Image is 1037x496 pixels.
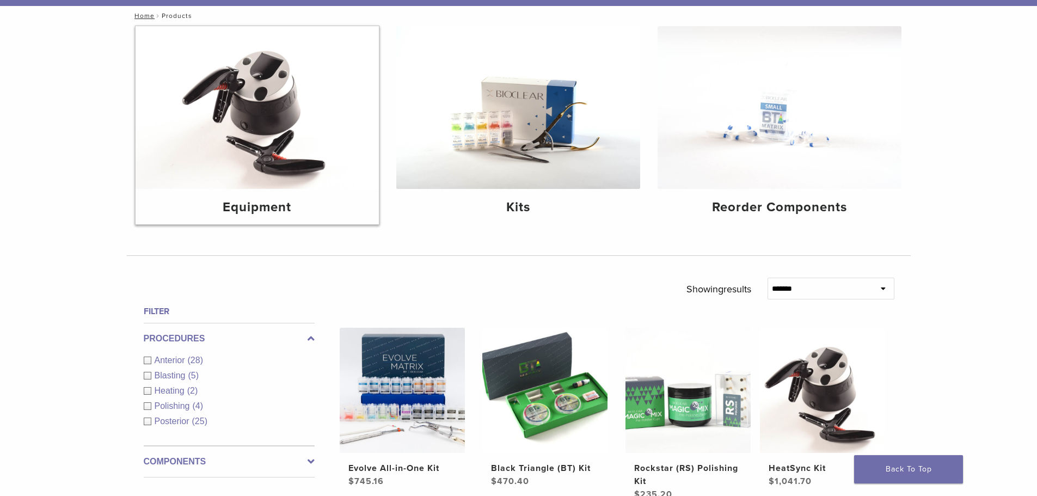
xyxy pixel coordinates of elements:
h4: Kits [405,198,631,217]
a: Black Triangle (BT) KitBlack Triangle (BT) Kit $470.40 [482,328,609,488]
a: Home [131,12,155,20]
h4: Filter [144,305,315,318]
span: (5) [188,371,199,380]
img: HeatSync Kit [760,328,885,453]
span: (28) [188,356,203,365]
a: Evolve All-in-One KitEvolve All-in-One Kit $745.16 [339,328,466,488]
h4: Reorder Components [666,198,893,217]
label: Components [144,455,315,468]
span: Anterior [155,356,188,365]
img: Reorder Components [658,26,901,189]
span: $ [491,476,497,487]
span: Polishing [155,401,193,411]
span: (25) [192,417,207,426]
img: Black Triangle (BT) Kit [482,328,608,453]
span: Heating [155,386,187,395]
span: Blasting [155,371,188,380]
h2: Evolve All-in-One Kit [348,462,456,475]
bdi: 470.40 [491,476,529,487]
span: / [155,13,162,19]
span: (2) [187,386,198,395]
span: $ [769,476,775,487]
img: Kits [396,26,640,189]
label: Procedures [144,332,315,345]
a: Equipment [136,26,379,224]
img: Evolve All-in-One Kit [340,328,465,453]
span: (4) [192,401,203,411]
img: Equipment [136,26,379,189]
h2: Black Triangle (BT) Kit [491,462,599,475]
h2: HeatSync Kit [769,462,876,475]
span: $ [348,476,354,487]
a: Kits [396,26,640,224]
bdi: 1,041.70 [769,476,812,487]
a: Reorder Components [658,26,901,224]
nav: Products [127,6,911,26]
a: HeatSync KitHeatSync Kit $1,041.70 [759,328,886,488]
span: Posterior [155,417,192,426]
img: Rockstar (RS) Polishing Kit [625,328,751,453]
h2: Rockstar (RS) Polishing Kit [634,462,742,488]
a: Back To Top [854,455,963,483]
p: Showing results [686,278,751,301]
bdi: 745.16 [348,476,384,487]
h4: Equipment [144,198,371,217]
